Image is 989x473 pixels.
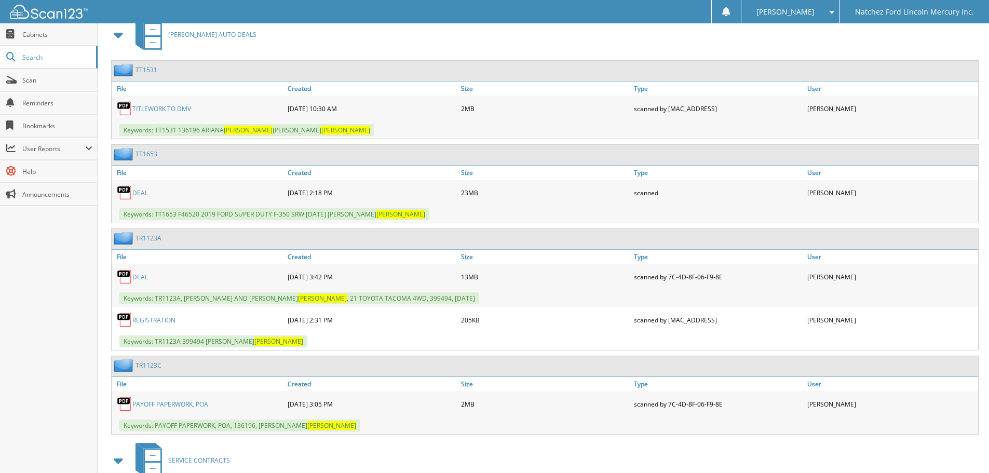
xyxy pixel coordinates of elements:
span: Keywords: TT1653 F46520 2019 FORD SUPER DUTY F-350 SRW [DATE] [PERSON_NAME] [119,208,429,220]
a: User [805,377,978,391]
div: 2MB [458,394,632,414]
a: Type [631,82,805,96]
div: [PERSON_NAME] [805,98,978,119]
img: folder2.png [114,359,136,372]
img: scan123-logo-white.svg [10,5,88,19]
img: PDF.png [117,101,132,116]
div: [PERSON_NAME] [805,309,978,330]
img: PDF.png [117,396,132,412]
a: Size [458,377,632,391]
a: File [112,82,285,96]
span: [PERSON_NAME] [756,9,815,15]
img: folder2.png [114,232,136,245]
div: [DATE] 3:42 PM [285,266,458,287]
div: [PERSON_NAME] [805,182,978,203]
span: [PERSON_NAME] [307,421,356,430]
a: Type [631,377,805,391]
span: SERVICE CONTRACTS [168,456,230,465]
span: Natchez Ford Lincoln Mercury Inc. [855,9,974,15]
span: Cabinets [22,30,92,39]
a: Created [285,377,458,391]
div: scanned [631,182,805,203]
a: User [805,250,978,264]
div: scanned by [MAC_ADDRESS] [631,98,805,119]
a: Size [458,250,632,264]
span: [PERSON_NAME] [298,294,347,303]
a: PAYOFF PAPERWORK, POA [132,400,208,409]
span: Reminders [22,99,92,107]
a: Created [285,250,458,264]
a: Type [631,250,805,264]
a: TR1123C [136,361,161,370]
a: Size [458,166,632,180]
span: Help [22,167,92,176]
span: Keywords: TR1123A 399494 [PERSON_NAME] [119,335,307,347]
div: [DATE] 2:18 PM [285,182,458,203]
span: Keywords: TT1531 136196 ARIANA [PERSON_NAME] [119,124,374,136]
a: Size [458,82,632,96]
span: Bookmarks [22,121,92,130]
iframe: Chat Widget [937,423,989,473]
div: [PERSON_NAME] [805,266,978,287]
a: DEAL [132,188,148,197]
a: Type [631,166,805,180]
a: User [805,166,978,180]
a: Created [285,82,458,96]
span: [PERSON_NAME] [224,126,273,134]
a: TR1123A [136,234,161,242]
a: TT1531 [136,65,157,74]
img: PDF.png [117,185,132,200]
img: folder2.png [114,147,136,160]
span: [PERSON_NAME] [254,337,303,346]
span: [PERSON_NAME] AUTO DEALS [168,30,256,39]
span: Keywords: TR1123A, [PERSON_NAME] AND [PERSON_NAME] , 21 TOYOTA TACOMA 4WD, 399494, [DATE] [119,292,479,304]
div: [DATE] 10:30 AM [285,98,458,119]
div: 23MB [458,182,632,203]
div: 205KB [458,309,632,330]
img: PDF.png [117,269,132,285]
div: 13MB [458,266,632,287]
a: TT1653 [136,150,157,158]
a: File [112,250,285,264]
span: User Reports [22,144,85,153]
a: User [805,82,978,96]
div: [DATE] 3:05 PM [285,394,458,414]
span: Keywords: PAYOFF PAPERWORK, POA, 136196, [PERSON_NAME] [119,420,360,431]
a: File [112,166,285,180]
a: File [112,377,285,391]
span: Scan [22,76,92,85]
div: [PERSON_NAME] [805,394,978,414]
div: 2MB [458,98,632,119]
a: DEAL [132,273,148,281]
div: scanned by 7C-4D-8F-06-F9-8E [631,394,805,414]
a: [PERSON_NAME] AUTO DEALS [129,14,256,55]
span: [PERSON_NAME] [321,126,370,134]
a: Created [285,166,458,180]
img: folder2.png [114,63,136,76]
span: [PERSON_NAME] [376,210,425,219]
span: Announcements [22,190,92,199]
div: scanned by 7C-4D-8F-06-F9-8E [631,266,805,287]
div: scanned by [MAC_ADDRESS] [631,309,805,330]
a: REGISTRATION [132,316,175,325]
a: TITLEWORK TO DMV [132,104,191,113]
img: PDF.png [117,312,132,328]
span: Search [22,53,91,62]
div: [DATE] 2:31 PM [285,309,458,330]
